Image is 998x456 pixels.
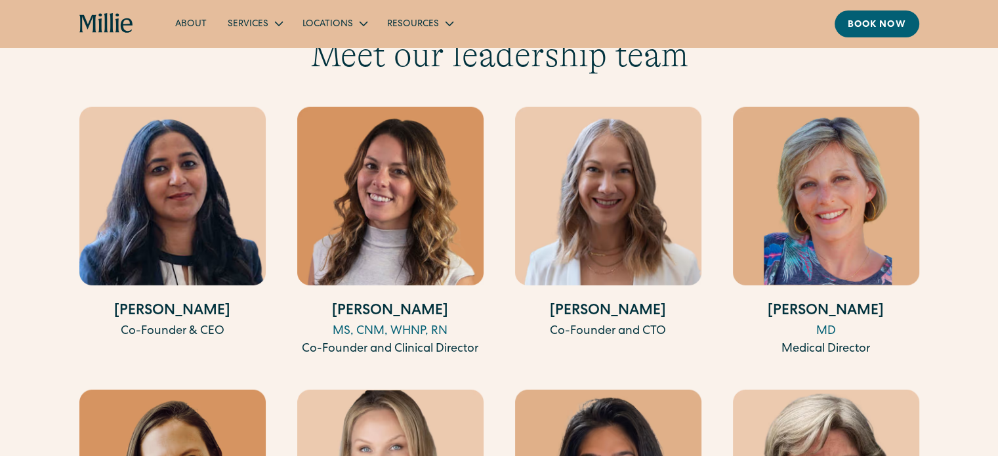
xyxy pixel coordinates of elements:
[515,301,701,323] h4: [PERSON_NAME]
[848,18,906,32] div: Book now
[165,12,217,34] a: About
[302,18,353,31] div: Locations
[297,323,484,341] div: MS, CNM, WHNP, RN
[228,18,268,31] div: Services
[387,18,439,31] div: Resources
[297,341,484,358] div: Co-Founder and Clinical Director
[79,323,266,341] div: Co-Founder & CEO
[79,13,134,34] a: home
[733,301,919,323] h4: [PERSON_NAME]
[733,323,919,341] div: MD
[292,12,377,34] div: Locations
[835,10,919,37] a: Book now
[79,35,919,75] h3: Meet our leadership team
[377,12,463,34] div: Resources
[217,12,292,34] div: Services
[297,301,484,323] h4: [PERSON_NAME]
[733,341,919,358] div: Medical Director
[79,301,266,323] h4: [PERSON_NAME]
[515,323,701,341] div: Co-Founder and CTO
